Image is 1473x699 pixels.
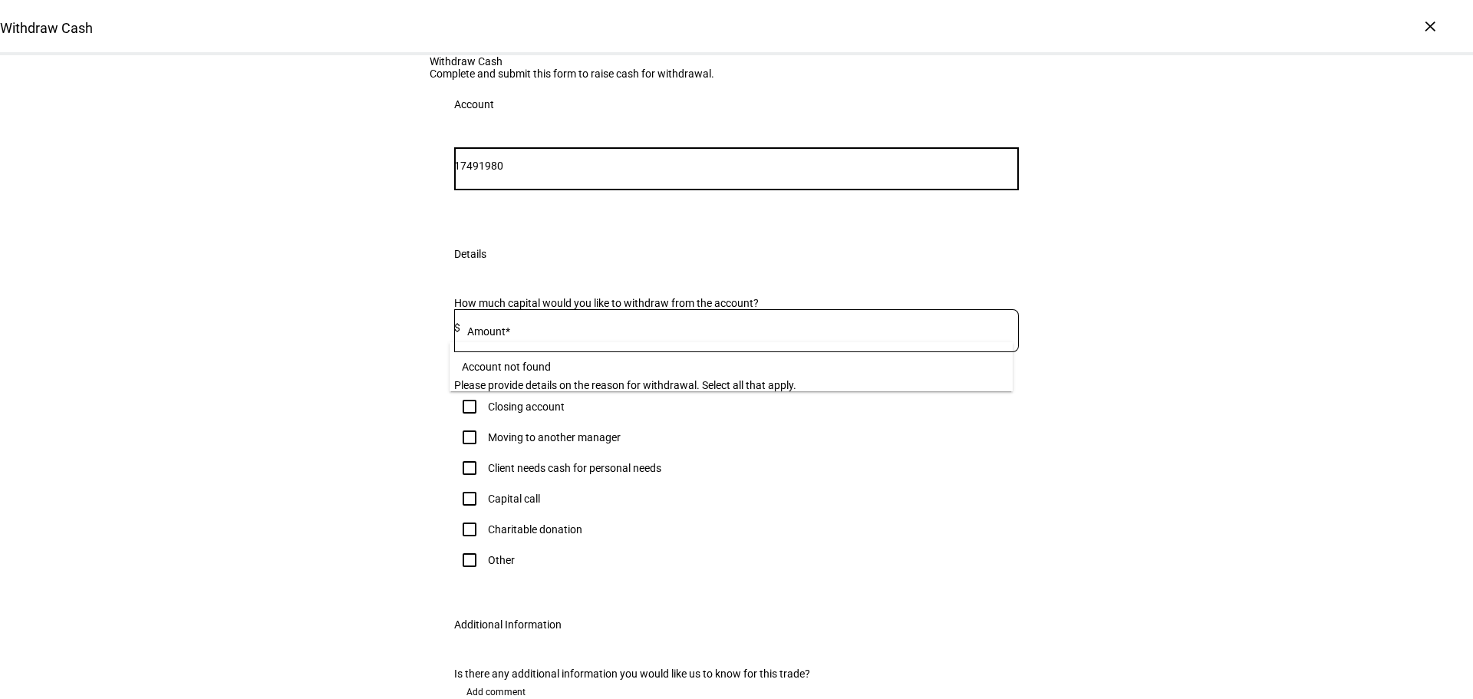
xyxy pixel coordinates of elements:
div: Charitable donation [488,523,582,536]
span: $ [454,321,460,334]
mat-label: Amount* [467,325,510,338]
div: Account [454,98,494,110]
div: Complete and submit this form to raise cash for withdrawal. [430,68,1043,80]
div: Additional Information [454,618,562,631]
div: Closing account [488,401,565,413]
div: Client needs cash for personal needs [488,462,661,474]
div: Withdraw Cash [430,55,1043,68]
div: How much capital would you like to withdraw from the account? [454,297,1019,309]
div: Capital call [488,493,540,505]
div: Moving to another manager [488,431,621,443]
div: Account not found [462,351,551,382]
div: Details [454,248,486,260]
div: × [1418,14,1442,38]
div: Other [488,554,515,566]
input: Number [454,160,1019,172]
div: Is there any additional information you would like us to know for this trade? [454,668,1019,680]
